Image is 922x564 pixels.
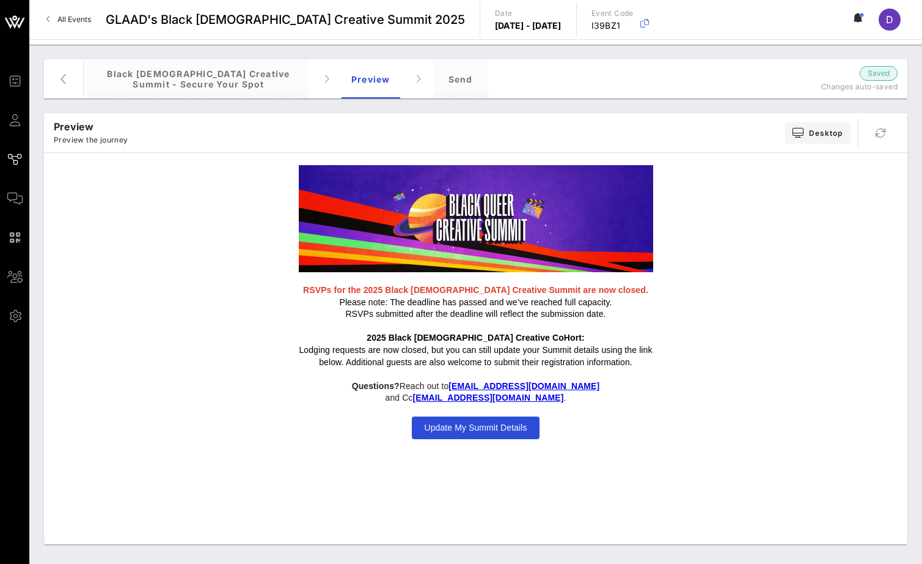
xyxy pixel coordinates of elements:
strong: Questions? [352,381,400,391]
a: All Events [39,10,98,29]
p: Event Code [591,7,634,20]
span: D [886,13,893,26]
button: Desktop [785,122,851,144]
p: Lodging requests are now closed, but you can still update your Summit details using the link belo... [299,344,653,368]
span: Desktop [792,128,843,138]
span: All Events [57,15,91,24]
a: Update My Summit Details [412,417,539,439]
span: GLAAD's Black [DEMOGRAPHIC_DATA] Creative Summit 2025 [106,10,465,29]
p: I39BZ1 [591,20,634,32]
p: [DATE] - [DATE] [495,20,562,32]
a: [EMAIL_ADDRESS][DOMAIN_NAME] [448,381,599,391]
div: Preview [342,59,400,98]
div: Send [433,59,488,98]
strong: 2025 Black [DEMOGRAPHIC_DATA] Creative CoHort [367,333,582,343]
div: D [879,9,901,31]
strong: RSVPs for the 2025 Black [DEMOGRAPHIC_DATA] Creative Summit are now closed. [303,285,648,295]
a: [EMAIL_ADDRESS][DOMAIN_NAME] [412,393,563,403]
p: RSVPs submitted after the deadline will reflect the submission date. [299,308,653,321]
p: Preview the journey [54,134,128,146]
p: Date [495,7,562,20]
strong: : [582,333,585,343]
div: Reach out to and Cc . [299,380,653,404]
p: Changes auto-saved [745,81,898,93]
div: Black [DEMOGRAPHIC_DATA] Creative Summit - Secure your Spot [89,59,309,98]
p: Preview [54,119,128,134]
span: Update My Summit Details [424,423,527,432]
span: Saved [868,67,890,80]
p: Please note: The deadline has passed and we’ve reached full capacity. [299,284,653,308]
